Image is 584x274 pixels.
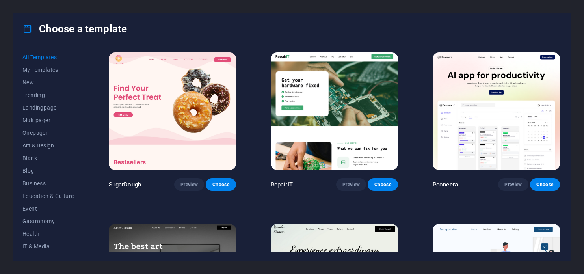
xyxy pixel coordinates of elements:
[22,114,74,127] button: Multipager
[22,164,74,177] button: Blog
[22,177,74,190] button: Business
[22,51,74,63] button: All Templates
[22,168,74,174] span: Blog
[368,178,398,191] button: Choose
[336,178,366,191] button: Preview
[504,181,522,188] span: Preview
[22,79,74,86] span: New
[433,181,458,188] p: Peoneera
[22,240,74,253] button: IT & Media
[271,52,398,170] img: RepairIT
[22,127,74,139] button: Onepager
[22,231,74,237] span: Health
[22,227,74,240] button: Health
[206,178,236,191] button: Choose
[22,130,74,136] span: Onepager
[109,181,141,188] p: SugarDough
[212,181,229,188] span: Choose
[22,63,74,76] button: My Templates
[536,181,554,188] span: Choose
[174,178,204,191] button: Preview
[22,152,74,164] button: Blank
[22,22,127,35] h4: Choose a template
[342,181,360,188] span: Preview
[22,155,74,161] span: Blank
[433,52,560,170] img: Peoneera
[22,218,74,224] span: Gastronomy
[22,205,74,212] span: Event
[22,76,74,89] button: New
[22,180,74,186] span: Business
[180,181,198,188] span: Preview
[22,92,74,98] span: Trending
[22,139,74,152] button: Art & Design
[271,181,293,188] p: RepairIT
[22,202,74,215] button: Event
[22,142,74,149] span: Art & Design
[22,193,74,199] span: Education & Culture
[22,190,74,202] button: Education & Culture
[109,52,236,170] img: SugarDough
[22,67,74,73] span: My Templates
[374,181,391,188] span: Choose
[22,54,74,60] span: All Templates
[498,178,528,191] button: Preview
[22,89,74,101] button: Trending
[530,178,560,191] button: Choose
[22,117,74,123] span: Multipager
[22,101,74,114] button: Landingpage
[22,104,74,111] span: Landingpage
[22,215,74,227] button: Gastronomy
[22,243,74,250] span: IT & Media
